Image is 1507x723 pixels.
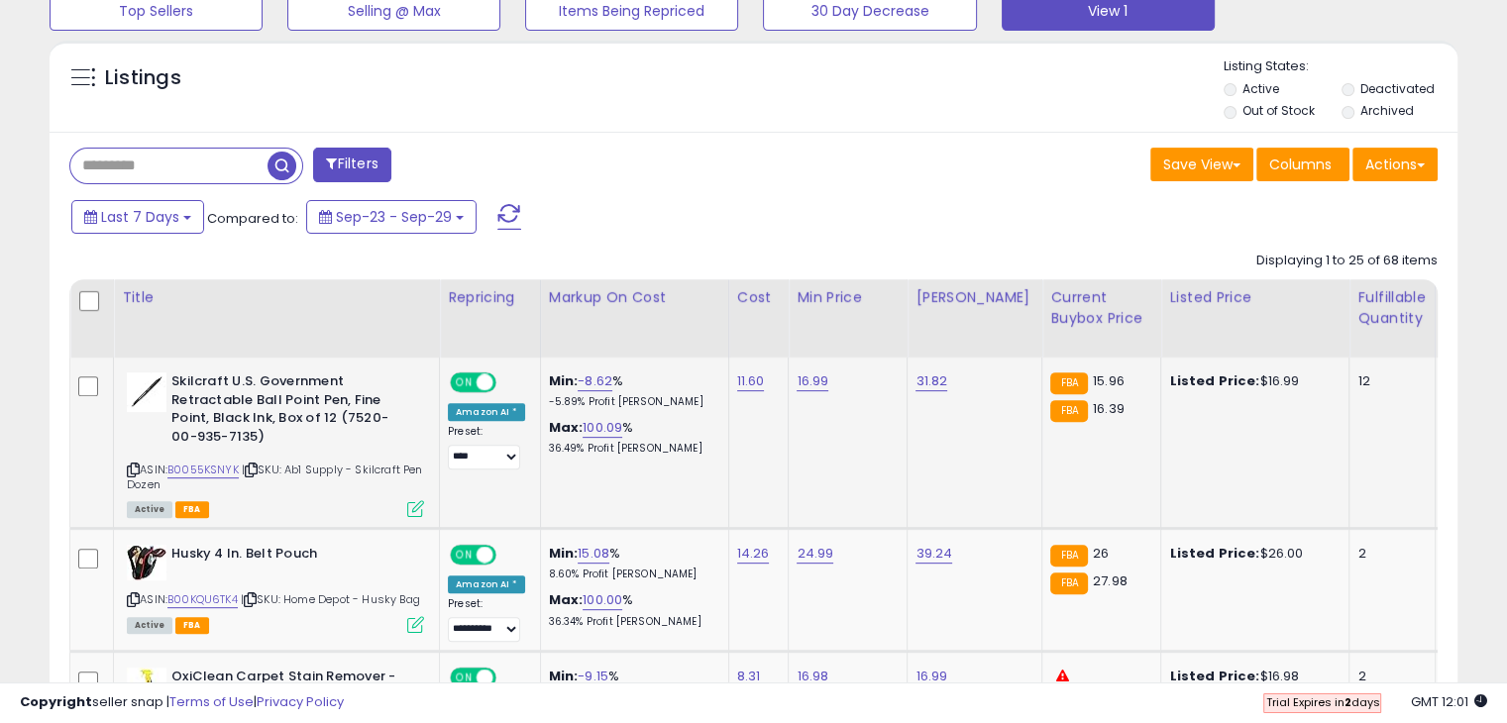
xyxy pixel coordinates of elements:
[583,418,622,438] a: 100.09
[737,544,770,564] a: 14.26
[1224,57,1457,76] p: Listing States:
[1050,400,1087,422] small: FBA
[1169,544,1259,563] b: Listed Price:
[1050,372,1087,394] small: FBA
[167,462,239,478] a: B0055KSNYK
[1357,372,1419,390] div: 12
[737,371,765,391] a: 11.60
[797,287,899,308] div: Min Price
[1265,694,1379,710] span: Trial Expires in days
[915,371,947,391] a: 31.82
[549,418,584,437] b: Max:
[1093,571,1128,590] span: 27.98
[127,545,166,580] img: 5163H-y1BvL._SL40_.jpg
[257,692,344,711] a: Privacy Policy
[1169,371,1259,390] b: Listed Price:
[915,287,1033,308] div: [PERSON_NAME]
[549,372,713,409] div: %
[1050,287,1152,329] div: Current Buybox Price
[1093,544,1109,563] span: 26
[549,371,579,390] b: Min:
[540,279,728,358] th: The percentage added to the cost of goods (COGS) that forms the calculator for Min & Max prices.
[1050,572,1087,594] small: FBA
[127,617,172,634] span: All listings currently available for purchase on Amazon
[549,544,579,563] b: Min:
[1352,148,1438,181] button: Actions
[1093,371,1125,390] span: 15.96
[1411,692,1487,711] span: 2025-10-7 12:01 GMT
[1256,252,1438,270] div: Displaying 1 to 25 of 68 items
[549,568,713,581] p: 8.60% Profit [PERSON_NAME]
[1357,545,1419,563] div: 2
[915,544,952,564] a: 39.24
[169,692,254,711] a: Terms of Use
[448,287,532,308] div: Repricing
[127,462,423,491] span: | SKU: Ab1 Supply - Skilcraft Pen Dozen
[1150,148,1253,181] button: Save View
[127,372,424,515] div: ASIN:
[1169,287,1341,308] div: Listed Price
[1169,545,1334,563] div: $26.00
[1242,102,1315,119] label: Out of Stock
[549,615,713,629] p: 36.34% Profit [PERSON_NAME]
[127,372,166,412] img: 21olF4liEzL._SL40_.jpg
[122,287,431,308] div: Title
[583,590,622,610] a: 100.00
[313,148,390,182] button: Filters
[1357,287,1426,329] div: Fulfillable Quantity
[1269,155,1332,174] span: Columns
[549,590,584,609] b: Max:
[1256,148,1349,181] button: Columns
[549,395,713,409] p: -5.89% Profit [PERSON_NAME]
[105,64,181,92] h5: Listings
[797,371,828,391] a: 16.99
[452,374,477,391] span: ON
[127,501,172,518] span: All listings currently available for purchase on Amazon
[171,372,412,451] b: Skilcraft U.S. Government Retractable Ball Point Pen, Fine Point, Black Ink, Box of 12 (7520-00-9...
[493,374,525,391] span: OFF
[549,287,720,308] div: Markup on Cost
[452,547,477,564] span: ON
[167,591,238,608] a: B00KQU6TK4
[549,545,713,581] div: %
[549,591,713,628] div: %
[737,287,781,308] div: Cost
[1093,399,1125,418] span: 16.39
[20,693,344,712] div: seller snap | |
[1242,80,1279,97] label: Active
[71,200,204,234] button: Last 7 Days
[1050,545,1087,567] small: FBA
[171,545,412,568] b: Husky 4 In. Belt Pouch
[448,425,525,469] div: Preset:
[549,442,713,456] p: 36.49% Profit [PERSON_NAME]
[306,200,477,234] button: Sep-23 - Sep-29
[549,419,713,456] div: %
[448,597,525,642] div: Preset:
[448,403,525,421] div: Amazon AI *
[207,209,298,228] span: Compared to:
[127,545,424,631] div: ASIN:
[578,544,609,564] a: 15.08
[20,692,92,711] strong: Copyright
[241,591,420,607] span: | SKU: Home Depot - Husky Bag
[175,617,209,634] span: FBA
[1169,372,1334,390] div: $16.99
[336,207,452,227] span: Sep-23 - Sep-29
[797,544,833,564] a: 24.99
[1359,80,1434,97] label: Deactivated
[1344,694,1350,710] b: 2
[578,371,612,391] a: -8.62
[1359,102,1413,119] label: Archived
[175,501,209,518] span: FBA
[493,547,525,564] span: OFF
[448,575,525,593] div: Amazon AI *
[101,207,179,227] span: Last 7 Days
